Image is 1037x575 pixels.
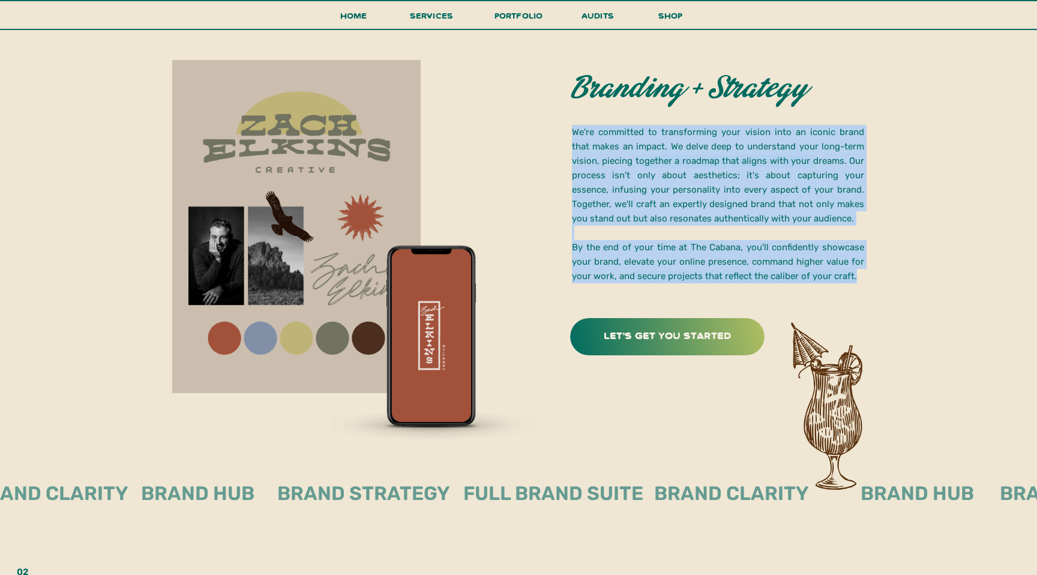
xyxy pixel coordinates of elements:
a: services [406,8,457,30]
h2: full brand suite [463,481,654,505]
span: services [410,10,454,21]
a: let's get you started [584,326,751,341]
h2: brand hub [141,481,317,505]
a: portfolio [490,8,547,30]
a: shop [642,8,699,29]
p: We're committed to transforming your vision into an iconic brand that makes an impact. We delve d... [572,125,864,286]
h2: brand hub [861,481,1037,505]
h2: brand strategy [277,481,454,505]
h2: Branding + Strategy [572,73,844,107]
a: audits [580,8,616,29]
a: Home [335,8,372,30]
h2: brand clarity [654,481,831,505]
